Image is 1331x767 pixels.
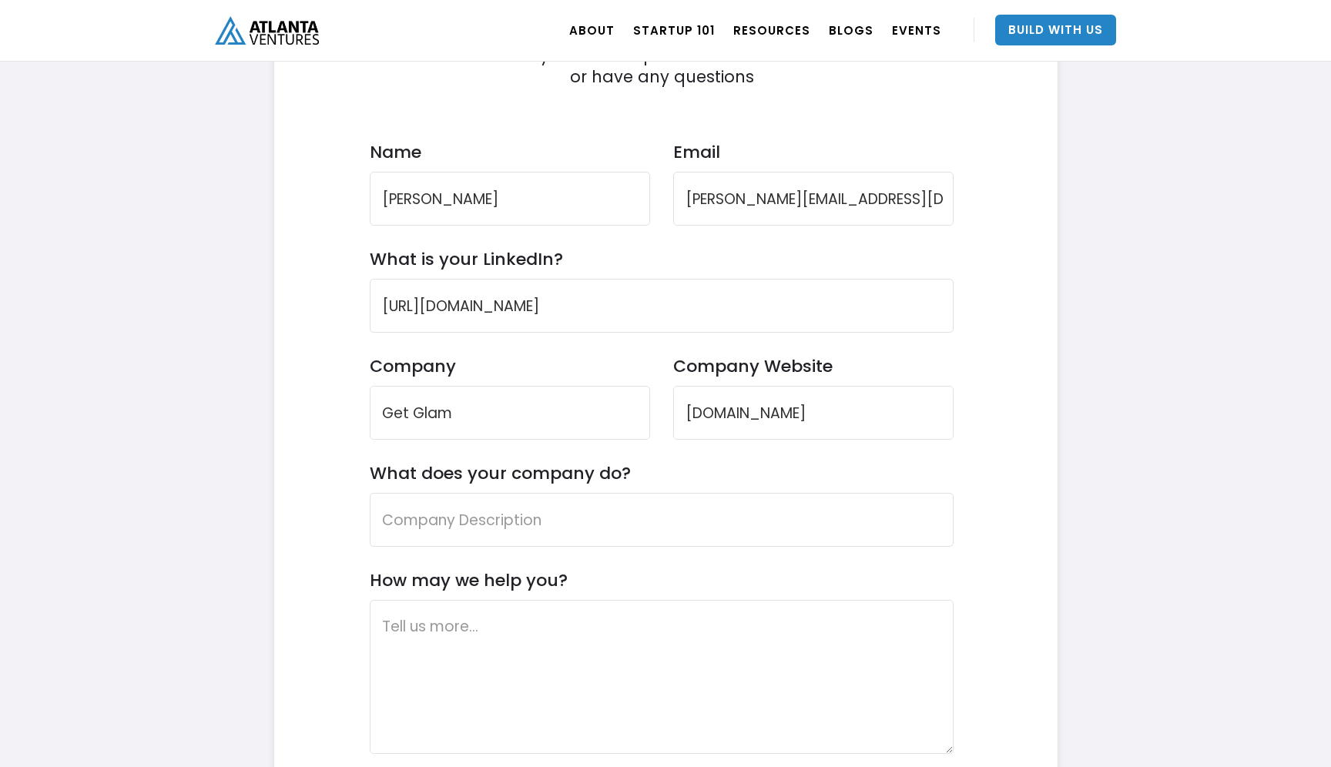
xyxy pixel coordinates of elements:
[370,356,650,377] label: Company
[428,45,895,88] div: Reach out if you want to partner with Atlanta Ventures or have any questions
[370,493,954,547] input: Company Description
[673,142,954,162] label: Email
[995,15,1116,45] a: Build With Us
[370,386,650,440] input: Company Name
[892,8,941,52] a: EVENTS
[673,386,954,440] input: Company Website
[370,463,631,484] label: What does your company do?
[829,8,873,52] a: BLOGS
[733,8,810,52] a: RESOURCES
[370,172,650,226] input: Full Name
[370,570,568,591] label: How may we help you?
[370,279,954,333] input: LinkedIn
[633,8,715,52] a: Startup 101
[673,172,954,226] input: Company Email
[569,8,615,52] a: ABOUT
[370,249,563,270] label: What is your LinkedIn?
[370,142,650,162] label: Name
[673,356,954,377] label: Company Website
